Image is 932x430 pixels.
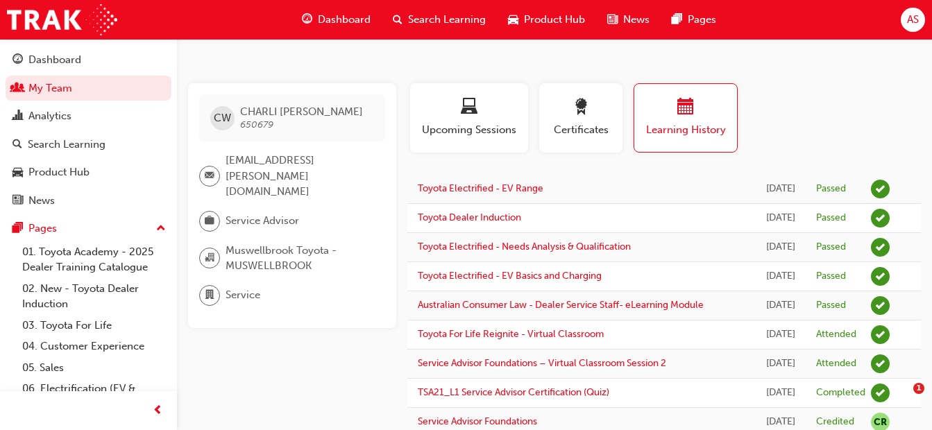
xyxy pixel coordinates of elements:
[28,108,71,124] div: Analytics
[205,286,214,304] span: department-icon
[6,103,171,129] a: Analytics
[302,11,312,28] span: guage-icon
[871,296,890,315] span: learningRecordVerb_PASS-icon
[461,98,477,117] span: laptop-icon
[28,52,81,68] div: Dashboard
[12,83,23,95] span: people-icon
[907,12,919,28] span: AS
[766,327,795,343] div: Mon Nov 27 2023 16:30:00 GMT+1100 (Australian Eastern Daylight Time)
[871,354,890,373] span: learningRecordVerb_ATTEND-icon
[766,414,795,430] div: Mon Jul 17 2023 00:00:00 GMT+1000 (Australian Eastern Standard Time)
[6,44,171,216] button: DashboardMy TeamAnalyticsSearch LearningProduct HubNews
[226,153,374,200] span: [EMAIL_ADDRESS][PERSON_NAME][DOMAIN_NAME]
[766,385,795,401] div: Mon Jul 17 2023 00:00:00 GMT+1000 (Australian Eastern Standard Time)
[226,243,374,274] span: Muswellbrook Toyota - MUSWELLBROOK
[240,105,363,118] span: CHARLI [PERSON_NAME]
[17,378,171,415] a: 06. Electrification (EV & Hybrid)
[418,299,704,311] a: Australian Consumer Law - Dealer Service Staff- eLearning Module
[550,122,612,138] span: Certificates
[28,164,90,180] div: Product Hub
[318,12,371,28] span: Dashboard
[6,160,171,185] a: Product Hub
[382,6,497,34] a: search-iconSearch Learning
[6,47,171,73] a: Dashboard
[410,83,528,153] button: Upcoming Sessions
[871,209,890,227] span: learningRecordVerb_PASS-icon
[623,12,650,28] span: News
[12,223,23,235] span: pages-icon
[156,220,166,238] span: up-icon
[418,357,666,369] a: Service Advisor Foundations – Virtual Classroom Session 2
[17,278,171,315] a: 02. New - Toyota Dealer Induction
[17,241,171,278] a: 01. Toyota Academy - 2025 Dealer Training Catalogue
[17,315,171,336] a: 03. Toyota For Life
[418,182,543,194] a: Toyota Electrified - EV Range
[6,216,171,241] button: Pages
[871,180,890,198] span: learningRecordVerb_PASS-icon
[214,110,231,126] span: CW
[291,6,382,34] a: guage-iconDashboard
[17,336,171,357] a: 04. Customer Experience
[816,328,856,341] div: Attended
[573,98,589,117] span: award-icon
[766,239,795,255] div: Mon Sep 29 2025 08:47:45 GMT+1000 (Australian Eastern Standard Time)
[661,6,727,34] a: pages-iconPages
[12,166,23,179] span: car-icon
[688,12,716,28] span: Pages
[816,182,846,196] div: Passed
[871,238,890,257] span: learningRecordVerb_PASS-icon
[28,137,105,153] div: Search Learning
[645,122,727,138] span: Learning History
[816,270,846,283] div: Passed
[418,270,602,282] a: Toyota Electrified - EV Basics and Charging
[634,83,738,153] button: Learning History
[418,328,604,340] a: Toyota For Life Reignite - Virtual Classroom
[418,415,537,427] a: Service Advisor Foundations
[6,132,171,157] a: Search Learning
[885,383,918,416] iframe: Intercom live chat
[17,357,171,379] a: 05. Sales
[497,6,596,34] a: car-iconProduct Hub
[871,325,890,344] span: learningRecordVerb_ATTEND-icon
[766,181,795,197] div: Mon Sep 29 2025 10:38:54 GMT+1000 (Australian Eastern Standard Time)
[421,122,518,138] span: Upcoming Sessions
[240,119,273,130] span: 650679
[816,299,846,312] div: Passed
[28,193,55,209] div: News
[6,188,171,214] a: News
[205,167,214,185] span: email-icon
[766,268,795,284] div: Mon Sep 29 2025 08:39:35 GMT+1000 (Australian Eastern Standard Time)
[226,287,260,303] span: Service
[816,386,865,399] div: Completed
[766,298,795,313] div: Mon Sep 22 2025 16:58:51 GMT+1000 (Australian Eastern Standard Time)
[816,241,846,254] div: Passed
[418,241,631,252] a: Toyota Electrified - Needs Analysis & Qualification
[418,386,609,398] a: TSA21_L1 Service Advisor Certification (Quiz)
[913,383,924,394] span: 1
[226,213,299,229] span: Service Advisor
[672,11,682,28] span: pages-icon
[393,11,403,28] span: search-icon
[508,11,518,28] span: car-icon
[816,212,846,225] div: Passed
[871,384,890,402] span: learningRecordVerb_COMPLETE-icon
[205,249,214,267] span: organisation-icon
[524,12,585,28] span: Product Hub
[6,76,171,101] a: My Team
[408,12,486,28] span: Search Learning
[766,210,795,226] div: Mon Sep 29 2025 09:51:04 GMT+1000 (Australian Eastern Standard Time)
[7,4,117,35] img: Trak
[28,221,57,237] div: Pages
[12,110,23,123] span: chart-icon
[677,98,694,117] span: calendar-icon
[871,267,890,286] span: learningRecordVerb_PASS-icon
[539,83,622,153] button: Certificates
[816,357,856,370] div: Attended
[12,195,23,207] span: news-icon
[418,212,521,223] a: Toyota Dealer Induction
[205,212,214,230] span: briefcase-icon
[596,6,661,34] a: news-iconNews
[901,8,925,32] button: AS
